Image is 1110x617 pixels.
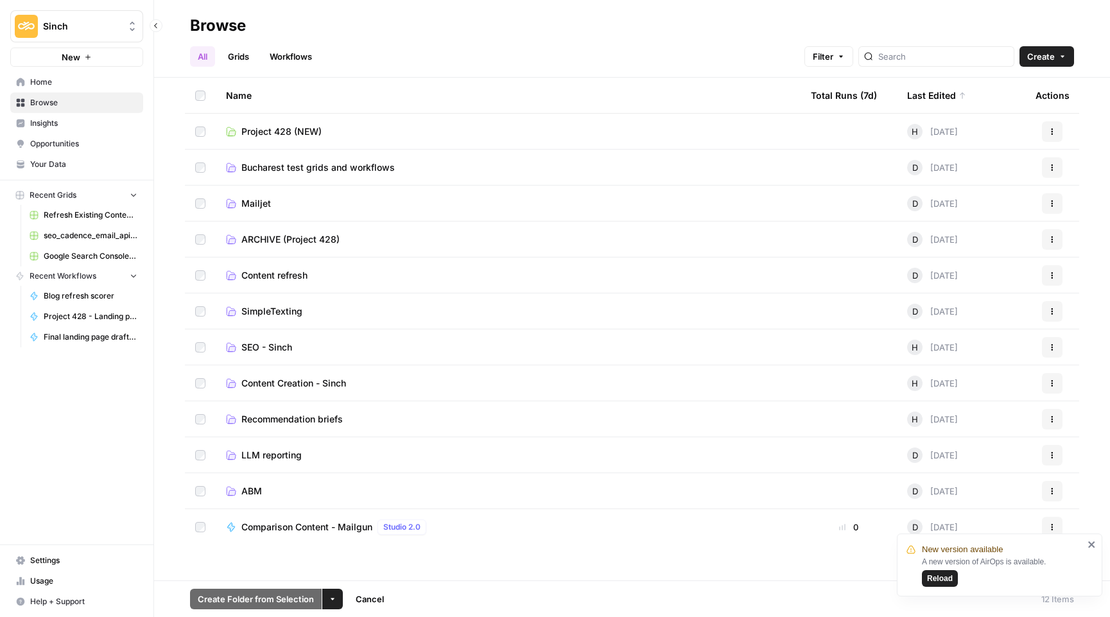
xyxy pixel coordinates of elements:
[30,189,76,201] span: Recent Grids
[226,341,790,354] a: SEO - Sinch
[241,485,262,498] span: ABM
[1027,50,1055,63] span: Create
[241,521,372,534] span: Comparison Content - Mailgun
[24,225,143,246] a: seo_cadence_email_api(Persona & Audience).csv
[10,186,143,205] button: Recent Grids
[220,46,257,67] a: Grids
[43,20,121,33] span: Sinch
[922,556,1084,587] div: A new version of AirOps is available.
[10,48,143,67] button: New
[1036,78,1070,113] div: Actions
[241,233,340,246] span: ARCHIVE (Project 428)
[10,154,143,175] a: Your Data
[241,161,395,174] span: Bucharest test grids and workflows
[241,197,271,210] span: Mailjet
[907,519,958,535] div: [DATE]
[226,197,790,210] a: Mailjet
[912,377,918,390] span: H
[226,161,790,174] a: Bucharest test grids and workflows
[1041,593,1074,605] div: 12 Items
[10,571,143,591] a: Usage
[907,160,958,175] div: [DATE]
[226,449,790,462] a: LLM reporting
[241,413,343,426] span: Recommendation briefs
[226,413,790,426] a: Recommendation briefs
[15,15,38,38] img: Sinch Logo
[24,306,143,327] a: Project 428 - Landing page creation
[10,92,143,113] a: Browse
[241,341,292,354] span: SEO - Sinch
[912,449,918,462] span: D
[226,305,790,318] a: SimpleTexting
[912,341,918,354] span: H
[226,485,790,498] a: ABM
[30,596,137,607] span: Help + Support
[10,113,143,134] a: Insights
[907,196,958,211] div: [DATE]
[30,270,96,282] span: Recent Workflows
[907,124,958,139] div: [DATE]
[912,521,918,534] span: D
[190,15,246,36] div: Browse
[907,448,958,463] div: [DATE]
[912,161,918,174] span: D
[813,50,833,63] span: Filter
[24,205,143,225] a: Refresh Existing Content (1)
[30,555,137,566] span: Settings
[190,46,215,67] a: All
[44,311,137,322] span: Project 428 - Landing page creation
[1019,46,1074,67] button: Create
[10,10,143,42] button: Workspace: Sinch
[44,230,137,241] span: seo_cadence_email_api(Persona & Audience).csv
[811,521,887,534] div: 0
[44,290,137,302] span: Blog refresh scorer
[912,233,918,246] span: D
[44,209,137,221] span: Refresh Existing Content (1)
[226,78,790,113] div: Name
[241,377,346,390] span: Content Creation - Sinch
[30,138,137,150] span: Opportunities
[1088,539,1097,550] button: close
[878,50,1009,63] input: Search
[912,125,918,138] span: H
[44,331,137,343] span: Final landing page drafter for Project 428 ([PERSON_NAME]) - Airops
[927,573,953,584] span: Reload
[348,589,392,609] button: Cancel
[241,305,302,318] span: SimpleTexting
[241,269,308,282] span: Content refresh
[907,340,958,355] div: [DATE]
[30,76,137,88] span: Home
[44,250,137,262] span: Google Search Console - [URL][DOMAIN_NAME]
[262,46,320,67] a: Workflows
[10,134,143,154] a: Opportunities
[10,550,143,571] a: Settings
[912,269,918,282] span: D
[226,233,790,246] a: ARCHIVE (Project 428)
[907,376,958,391] div: [DATE]
[198,593,314,605] span: Create Folder from Selection
[811,78,877,113] div: Total Runs (7d)
[912,413,918,426] span: H
[10,591,143,612] button: Help + Support
[907,232,958,247] div: [DATE]
[226,269,790,282] a: Content refresh
[62,51,80,64] span: New
[226,377,790,390] a: Content Creation - Sinch
[804,46,853,67] button: Filter
[356,593,384,605] span: Cancel
[912,197,918,210] span: D
[226,125,790,138] a: Project 428 (NEW)
[922,543,1003,556] span: New version available
[383,521,421,533] span: Studio 2.0
[241,449,302,462] span: LLM reporting
[922,570,958,587] button: Reload
[226,519,790,535] a: Comparison Content - MailgunStudio 2.0
[24,327,143,347] a: Final landing page drafter for Project 428 ([PERSON_NAME]) - Airops
[907,412,958,427] div: [DATE]
[10,266,143,286] button: Recent Workflows
[24,286,143,306] a: Blog refresh scorer
[190,589,322,609] button: Create Folder from Selection
[30,117,137,129] span: Insights
[907,483,958,499] div: [DATE]
[24,246,143,266] a: Google Search Console - [URL][DOMAIN_NAME]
